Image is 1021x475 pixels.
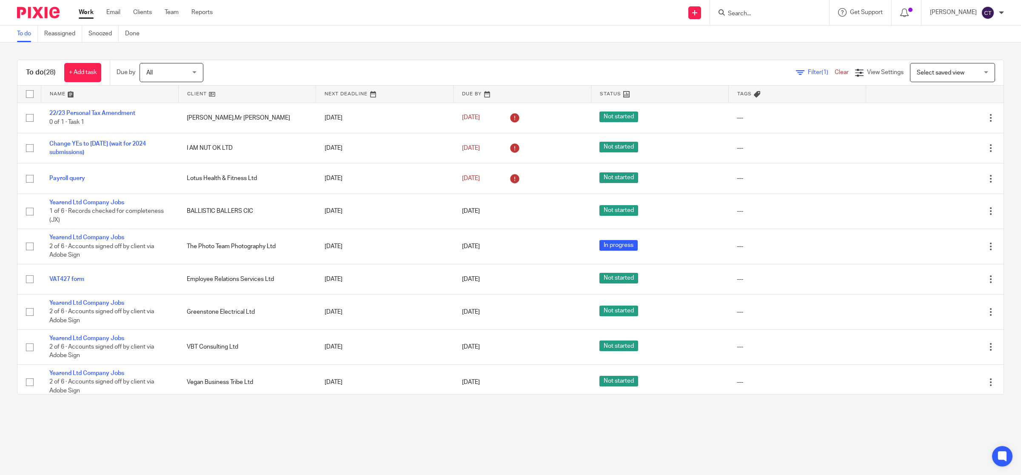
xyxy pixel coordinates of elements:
td: [DATE] [316,329,453,364]
div: --- [737,343,857,351]
span: Select saved view [917,70,964,76]
a: Yearend Ltd Company Jobs [49,335,124,341]
a: Snoozed [88,26,119,42]
span: Not started [599,142,638,152]
a: Clear [835,69,849,75]
span: In progress [599,240,638,251]
span: Not started [599,341,638,351]
div: --- [737,275,857,283]
a: Reassigned [44,26,82,42]
td: [DATE] [316,295,453,329]
img: svg%3E [981,6,995,20]
td: Lotus Health & Fitness Ltd [178,163,316,194]
a: Yearend Ltd Company Jobs [49,235,124,240]
span: Not started [599,273,638,283]
a: + Add task [64,63,101,82]
a: Email [106,8,120,17]
span: [DATE] [462,344,480,350]
div: --- [737,114,857,122]
span: (1) [821,69,828,75]
td: VBT Consulting Ltd [178,329,316,364]
span: Filter [808,69,835,75]
a: 22/23 Personal Tax Amendment [49,110,135,116]
span: [DATE] [462,309,480,315]
span: Not started [599,112,638,122]
a: Work [79,8,94,17]
a: Clients [133,8,152,17]
td: The Photo Team Photography Ltd [178,229,316,264]
a: Reports [191,8,213,17]
a: Team [165,8,179,17]
div: --- [737,207,857,215]
span: Not started [599,205,638,216]
td: [DATE] [316,133,453,163]
a: To do [17,26,38,42]
a: Yearend Ltd Company Jobs [49,300,124,306]
span: 2 of 6 · Accounts signed off by client via Adobe Sign [49,309,154,324]
span: 2 of 6 · Accounts signed off by client via Adobe Sign [49,243,154,258]
span: Tags [737,92,752,96]
td: Vegan Business Tribe Ltd [178,365,316,400]
a: Yearend Ltd Company Jobs [49,200,124,206]
img: Pixie [17,7,60,18]
a: Done [125,26,146,42]
td: I AM NUT OK LTD [178,133,316,163]
td: [DATE] [316,365,453,400]
div: --- [737,242,857,251]
span: 0 of 1 · Task 1 [49,119,84,125]
span: [DATE] [462,379,480,385]
span: [DATE] [462,276,480,282]
span: 1 of 6 · Records checked for completeness (JX) [49,208,164,223]
span: [DATE] [462,208,480,214]
span: Not started [599,376,638,386]
span: [DATE] [462,175,480,181]
span: [DATE] [462,115,480,121]
span: (28) [44,69,56,76]
div: --- [737,308,857,316]
a: Change YEs to [DATE] (wait for 2024 submissions) [49,141,146,155]
span: View Settings [867,69,904,75]
span: [DATE] [462,145,480,151]
td: [DATE] [316,194,453,229]
a: Payroll query [49,175,85,181]
span: Not started [599,306,638,316]
h1: To do [26,68,56,77]
span: All [146,70,153,76]
td: [DATE] [316,163,453,194]
td: [DATE] [316,103,453,133]
span: 2 of 6 · Accounts signed off by client via Adobe Sign [49,344,154,359]
td: Greenstone Electrical Ltd [178,295,316,329]
p: Due by [117,68,135,77]
span: Get Support [850,9,883,15]
span: Not started [599,172,638,183]
a: Yearend Ltd Company Jobs [49,370,124,376]
td: BALLISTIC BALLERS CIC [178,194,316,229]
div: --- [737,174,857,183]
div: --- [737,378,857,386]
span: [DATE] [462,243,480,249]
td: [DATE] [316,229,453,264]
td: [PERSON_NAME],Mr [PERSON_NAME] [178,103,316,133]
span: 2 of 6 · Accounts signed off by client via Adobe Sign [49,379,154,394]
td: Employee Relations Services Ltd [178,264,316,294]
div: --- [737,144,857,152]
p: [PERSON_NAME] [930,8,977,17]
td: [DATE] [316,264,453,294]
input: Search [727,10,804,18]
a: VAT427 form [49,276,84,282]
